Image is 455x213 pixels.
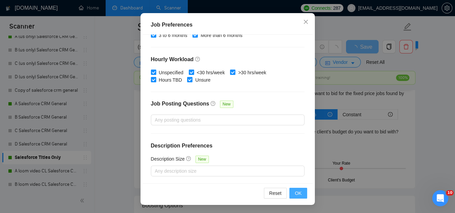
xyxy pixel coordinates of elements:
[198,32,245,39] span: More than 6 months
[303,19,308,25] span: close
[446,190,454,196] span: 10
[297,13,315,31] button: Close
[264,188,287,199] button: Reset
[186,156,191,161] span: question-circle
[194,69,228,76] span: <30 hrs/week
[195,156,209,163] span: New
[235,69,269,76] span: >30 hrs/week
[269,189,282,197] span: Reset
[432,190,448,206] iframe: Intercom live chat
[289,188,307,199] button: OK
[151,21,304,29] div: Job Preferences
[151,155,185,163] h5: Description Size
[151,55,304,63] h4: Hourly Workload
[151,100,209,108] h4: Job Posting Questions
[156,32,190,39] span: 3 to 6 months
[192,76,213,84] span: Unsure
[151,142,304,150] h4: Description Preferences
[295,189,301,197] span: OK
[211,101,216,106] span: question-circle
[156,76,185,84] span: Hours TBD
[156,69,186,76] span: Unspecified
[220,100,233,108] span: New
[195,56,201,62] span: question-circle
